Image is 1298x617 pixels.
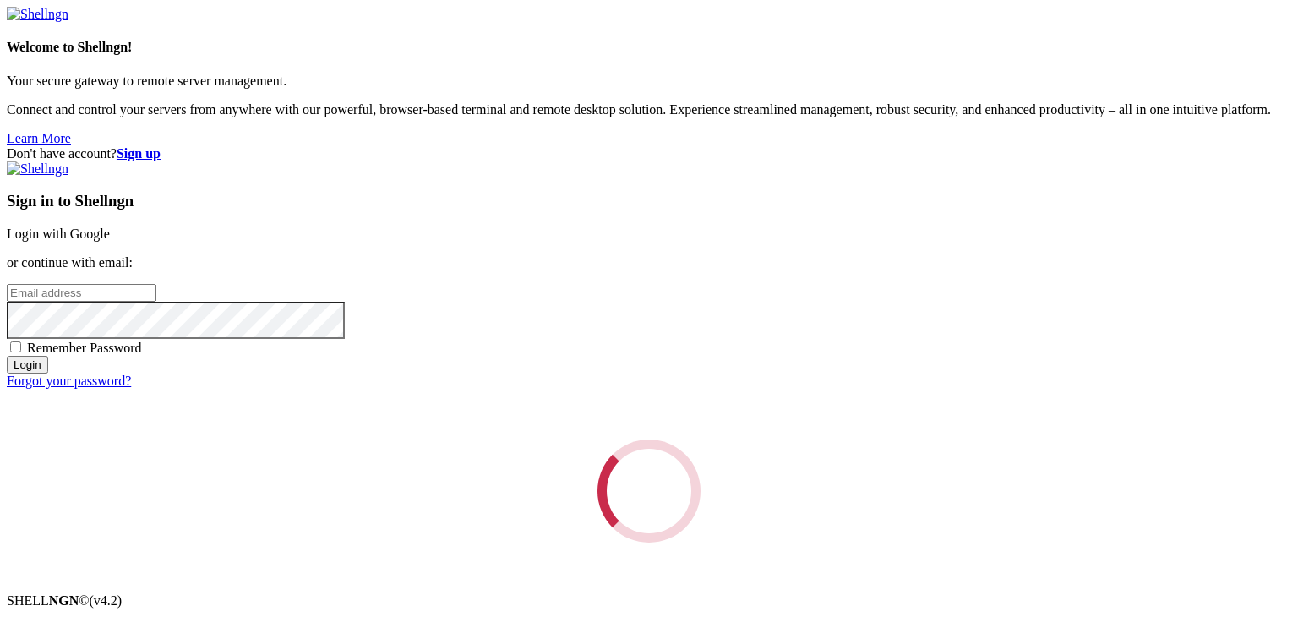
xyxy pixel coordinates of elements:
[7,374,131,388] a: Forgot your password?
[7,7,68,22] img: Shellngn
[597,440,701,543] div: Loading...
[27,341,142,355] span: Remember Password
[7,192,1291,210] h3: Sign in to Shellngn
[117,146,161,161] a: Sign up
[7,593,122,608] span: SHELL ©
[7,255,1291,270] p: or continue with email:
[10,341,21,352] input: Remember Password
[90,593,123,608] span: 4.2.0
[7,284,156,302] input: Email address
[7,356,48,374] input: Login
[7,161,68,177] img: Shellngn
[7,131,71,145] a: Learn More
[7,146,1291,161] div: Don't have account?
[7,74,1291,89] p: Your secure gateway to remote server management.
[7,102,1291,117] p: Connect and control your servers from anywhere with our powerful, browser-based terminal and remo...
[49,593,79,608] b: NGN
[7,227,110,241] a: Login with Google
[7,40,1291,55] h4: Welcome to Shellngn!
